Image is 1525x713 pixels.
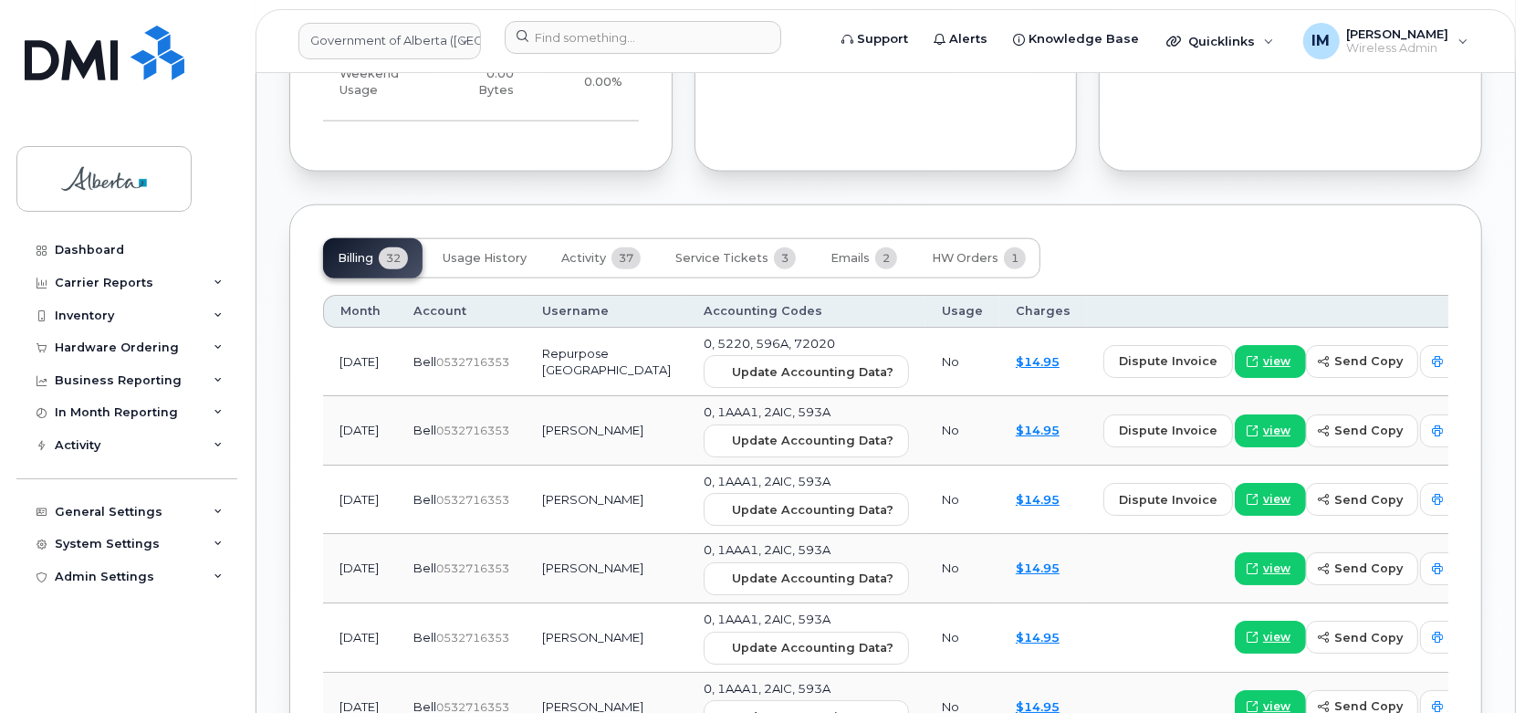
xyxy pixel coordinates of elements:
[1103,483,1233,516] button: dispute invoice
[1306,483,1418,516] button: send copy
[1263,423,1290,439] span: view
[323,534,397,603] td: [DATE]
[704,474,830,488] span: 0, 1AAA1, 2AIC, 593A
[1188,34,1255,48] span: Quicklinks
[1119,352,1217,370] span: dispute invoice
[1235,345,1306,378] a: view
[774,247,796,269] span: 3
[732,432,893,449] span: Update Accounting Data?
[397,295,526,328] th: Account
[561,251,606,266] span: Activity
[323,45,639,121] tr: Friday from 6:00pm to Monday 8:00am
[732,570,893,587] span: Update Accounting Data?
[921,21,1000,58] a: Alerts
[875,247,897,269] span: 2
[323,295,397,328] th: Month
[526,328,687,397] td: Repurpose [GEOGRAPHIC_DATA]
[1263,353,1290,370] span: view
[433,45,529,121] td: 0.00 Bytes
[413,630,436,645] span: Bell
[413,423,436,437] span: Bell
[925,466,999,535] td: No
[1029,30,1139,48] span: Knowledge Base
[505,21,781,54] input: Find something...
[436,631,509,645] span: 0532716353
[1016,354,1060,369] a: $14.95
[526,603,687,673] td: [PERSON_NAME]
[925,295,999,328] th: Usage
[526,466,687,535] td: [PERSON_NAME]
[1103,345,1233,378] button: dispute invoice
[1235,414,1306,447] a: view
[526,295,687,328] th: Username
[1306,345,1418,378] button: send copy
[526,534,687,603] td: [PERSON_NAME]
[1235,552,1306,585] a: view
[1016,492,1060,507] a: $14.95
[687,295,925,328] th: Accounting Codes
[413,354,436,369] span: Bell
[1263,629,1290,645] span: view
[1312,30,1331,52] span: IM
[732,501,893,519] span: Update Accounting Data?
[704,336,835,351] span: 0, 5220, 596A, 72020
[526,396,687,466] td: [PERSON_NAME]
[436,561,509,575] span: 0532716353
[1334,352,1403,370] span: send copy
[925,603,999,673] td: No
[1347,26,1449,41] span: [PERSON_NAME]
[611,247,641,269] span: 37
[436,424,509,437] span: 0532716353
[732,363,893,381] span: Update Accounting Data?
[1235,483,1306,516] a: view
[704,542,830,557] span: 0, 1AAA1, 2AIC, 593A
[704,681,830,696] span: 0, 1AAA1, 2AIC, 593A
[1103,414,1233,447] button: dispute invoice
[1263,491,1290,508] span: view
[323,45,433,121] td: Weekend Usage
[704,355,909,388] button: Update Accounting Data?
[436,355,509,369] span: 0532716353
[1306,414,1418,447] button: send copy
[1347,41,1449,56] span: Wireless Admin
[732,639,893,656] span: Update Accounting Data?
[704,562,909,595] button: Update Accounting Data?
[436,493,509,507] span: 0532716353
[1306,621,1418,654] button: send copy
[704,404,830,419] span: 0, 1AAA1, 2AIC, 593A
[1119,491,1217,509] span: dispute invoice
[1290,23,1481,59] div: Iris MacKinnon
[1004,247,1026,269] span: 1
[704,425,909,457] button: Update Accounting Data?
[925,534,999,603] td: No
[949,30,987,48] span: Alerts
[323,396,397,466] td: [DATE]
[1119,422,1217,439] span: dispute invoice
[704,632,909,665] button: Update Accounting Data?
[323,328,397,397] td: [DATE]
[443,251,527,266] span: Usage History
[1334,491,1403,509] span: send copy
[857,30,908,48] span: Support
[1154,23,1287,59] div: Quicklinks
[413,561,436,575] span: Bell
[704,493,909,526] button: Update Accounting Data?
[830,251,870,266] span: Emails
[1334,422,1403,439] span: send copy
[829,21,921,58] a: Support
[925,396,999,466] td: No
[1000,21,1152,58] a: Knowledge Base
[1334,560,1403,577] span: send copy
[704,612,830,626] span: 0, 1AAA1, 2AIC, 593A
[675,251,768,266] span: Service Tickets
[413,492,436,507] span: Bell
[925,328,999,397] td: No
[530,45,639,121] td: 0.00%
[298,23,481,59] a: Government of Alberta (GOA)
[1016,630,1060,645] a: $14.95
[1016,423,1060,437] a: $14.95
[1235,621,1306,654] a: view
[932,251,998,266] span: HW Orders
[1334,629,1403,646] span: send copy
[1306,552,1418,585] button: send copy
